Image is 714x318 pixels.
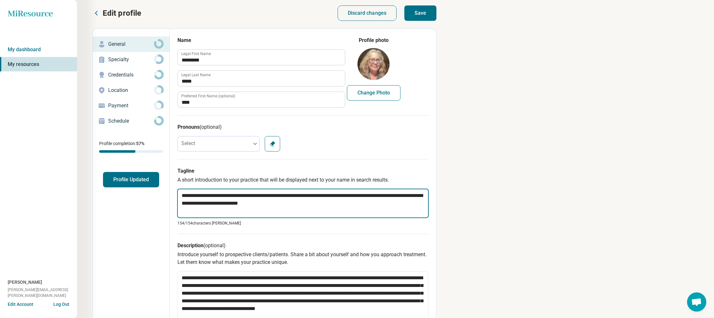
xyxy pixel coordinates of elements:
p: Specialty [108,56,154,63]
a: Location [93,83,169,98]
button: Change Photo [347,85,400,101]
div: Profile completion [99,150,163,153]
label: Legal Last Name [181,73,211,77]
button: Discard changes [338,5,397,21]
p: General [108,40,154,48]
a: General [93,37,169,52]
p: 154/ 154 characters [PERSON_NAME] [177,220,428,226]
p: Introduce yourself to prospective clients/patients. Share a bit about yourself and how you approa... [177,251,428,266]
label: Legal First Name [181,52,211,56]
legend: Profile photo [359,37,389,44]
a: Credentials [93,67,169,83]
a: Specialty [93,52,169,67]
img: avatar image [357,48,390,80]
p: Location [108,86,154,94]
button: Edit Account [8,301,33,308]
h3: Tagline [177,167,428,175]
span: 57 % [136,141,144,146]
button: Log Out [53,301,69,306]
h3: Pronouns [177,123,428,131]
span: (optional) [203,242,226,249]
h3: Name [177,37,345,44]
span: (optional) [200,124,222,130]
label: Preferred First Name (optional) [181,94,235,98]
div: Profile completion: [93,136,169,157]
h3: Description [177,242,428,249]
button: Save [404,5,436,21]
p: A short introduction to your practice that will be displayed next to your name in search results. [177,176,428,184]
p: Payment [108,102,154,110]
a: Payment [93,98,169,113]
button: Edit profile [92,8,141,18]
a: Schedule [93,113,169,129]
button: Profile Updated [103,172,159,187]
p: Credentials [108,71,154,79]
p: Edit profile [103,8,141,18]
span: [PERSON_NAME][EMAIL_ADDRESS][PERSON_NAME][DOMAIN_NAME] [8,287,77,298]
span: [PERSON_NAME] [8,279,42,286]
label: Select [181,140,195,146]
p: Schedule [108,117,154,125]
div: Open chat [687,292,706,312]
